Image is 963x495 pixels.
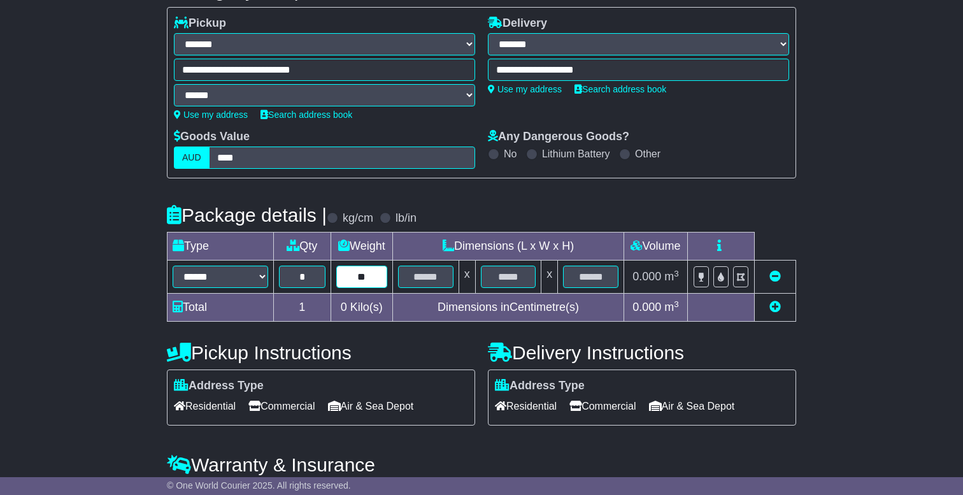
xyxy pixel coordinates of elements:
[769,270,781,283] a: Remove this item
[632,301,661,313] span: 0.000
[174,17,226,31] label: Pickup
[331,233,393,261] td: Weight
[488,342,796,363] h4: Delivery Instructions
[488,130,629,144] label: Any Dangerous Goods?
[459,261,475,294] td: x
[674,269,679,278] sup: 3
[541,261,558,294] td: x
[167,480,351,491] span: © One World Courier 2025. All rights reserved.
[168,233,274,261] td: Type
[260,110,352,120] a: Search address book
[393,233,624,261] td: Dimensions (L x W x H)
[664,270,679,283] span: m
[168,294,274,322] td: Total
[167,454,796,475] h4: Warranty & Insurance
[649,396,735,416] span: Air & Sea Depot
[624,233,687,261] td: Volume
[174,110,248,120] a: Use my address
[174,147,210,169] label: AUD
[341,301,347,313] span: 0
[174,379,264,393] label: Address Type
[343,212,373,226] label: kg/cm
[664,301,679,313] span: m
[396,212,417,226] label: lb/in
[569,396,636,416] span: Commercial
[248,396,315,416] span: Commercial
[488,84,562,94] a: Use my address
[495,396,557,416] span: Residential
[167,342,475,363] h4: Pickup Instructions
[174,130,250,144] label: Goods Value
[574,84,666,94] a: Search address book
[331,294,393,322] td: Kilo(s)
[674,299,679,309] sup: 3
[488,17,547,31] label: Delivery
[328,396,414,416] span: Air & Sea Depot
[635,148,660,160] label: Other
[504,148,517,160] label: No
[769,301,781,313] a: Add new item
[167,204,327,226] h4: Package details |
[495,379,585,393] label: Address Type
[393,294,624,322] td: Dimensions in Centimetre(s)
[542,148,610,160] label: Lithium Battery
[174,396,236,416] span: Residential
[274,294,331,322] td: 1
[274,233,331,261] td: Qty
[632,270,661,283] span: 0.000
